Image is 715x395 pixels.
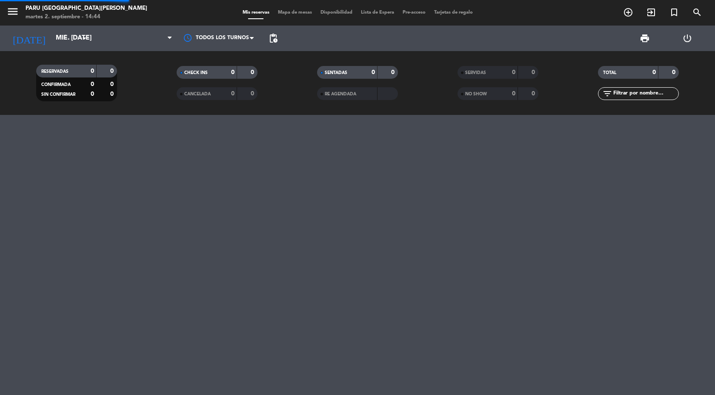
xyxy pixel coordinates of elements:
strong: 0 [91,91,94,97]
i: add_circle_outline [623,7,633,17]
i: arrow_drop_down [79,33,89,43]
strong: 0 [231,91,235,97]
strong: 0 [652,69,656,75]
span: Tarjetas de regalo [430,10,477,15]
div: Paru [GEOGRAPHIC_DATA][PERSON_NAME] [26,4,147,13]
strong: 0 [672,69,677,75]
span: SERVIDAS [465,71,486,75]
i: [DATE] [6,29,51,48]
strong: 0 [251,91,256,97]
strong: 0 [512,91,515,97]
input: Filtrar por nombre... [612,89,678,98]
strong: 0 [391,69,396,75]
strong: 0 [110,68,115,74]
strong: 0 [372,69,375,75]
span: CHECK INS [184,71,208,75]
i: search [692,7,702,17]
span: CANCELADA [184,92,211,96]
span: SIN CONFIRMAR [41,92,75,97]
strong: 0 [91,68,94,74]
span: NO SHOW [465,92,487,96]
i: exit_to_app [646,7,656,17]
strong: 0 [532,69,537,75]
span: Disponibilidad [316,10,357,15]
strong: 0 [231,69,235,75]
span: TOTAL [603,71,616,75]
strong: 0 [512,69,515,75]
span: pending_actions [268,33,278,43]
i: filter_list [602,89,612,99]
span: Pre-acceso [398,10,430,15]
button: menu [6,5,19,21]
i: turned_in_not [669,7,679,17]
span: RE AGENDADA [325,92,356,96]
i: menu [6,5,19,18]
span: SENTADAS [325,71,347,75]
span: CONFIRMADA [41,83,71,87]
div: martes 2. septiembre - 14:44 [26,13,147,21]
strong: 0 [110,81,115,87]
span: RESERVADAS [41,69,69,74]
span: print [640,33,650,43]
span: Mapa de mesas [274,10,316,15]
i: power_settings_new [682,33,692,43]
strong: 0 [532,91,537,97]
div: LOG OUT [666,26,709,51]
strong: 0 [251,69,256,75]
strong: 0 [91,81,94,87]
strong: 0 [110,91,115,97]
span: Lista de Espera [357,10,398,15]
span: Mis reservas [238,10,274,15]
